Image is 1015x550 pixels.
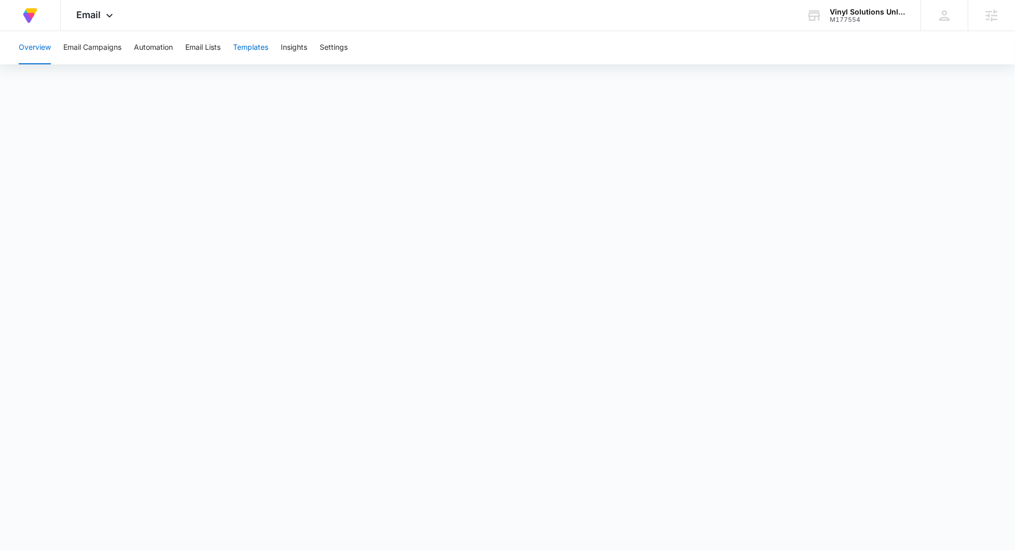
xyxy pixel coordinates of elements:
button: Email Lists [185,31,221,64]
span: Email [76,9,101,20]
button: Insights [281,31,307,64]
button: Automation [134,31,173,64]
button: Templates [233,31,268,64]
button: Overview [19,31,51,64]
button: Settings [320,31,348,64]
button: Email Campaigns [63,31,121,64]
div: account name [830,8,906,16]
div: account id [830,16,906,23]
img: Volusion [21,6,39,25]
